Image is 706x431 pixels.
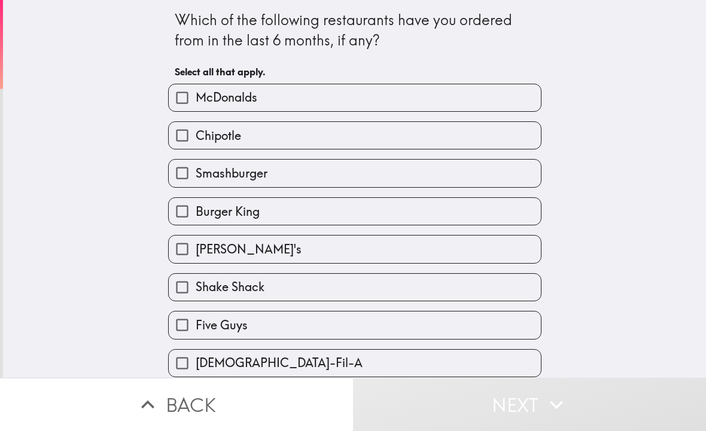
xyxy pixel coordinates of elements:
[169,84,541,111] button: McDonalds
[196,317,248,334] span: Five Guys
[196,241,302,258] span: [PERSON_NAME]'s
[196,89,257,106] span: McDonalds
[169,122,541,149] button: Chipotle
[196,127,241,144] span: Chipotle
[175,10,535,50] div: Which of the following restaurants have you ordered from in the last 6 months, if any?
[196,279,264,295] span: Shake Shack
[169,236,541,262] button: [PERSON_NAME]'s
[196,165,267,182] span: Smashburger
[175,65,535,78] h6: Select all that apply.
[169,350,541,377] button: [DEMOGRAPHIC_DATA]-Fil-A
[169,198,541,225] button: Burger King
[169,274,541,301] button: Shake Shack
[169,311,541,338] button: Five Guys
[196,354,363,371] span: [DEMOGRAPHIC_DATA]-Fil-A
[169,160,541,187] button: Smashburger
[353,378,706,431] button: Next
[196,203,260,220] span: Burger King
